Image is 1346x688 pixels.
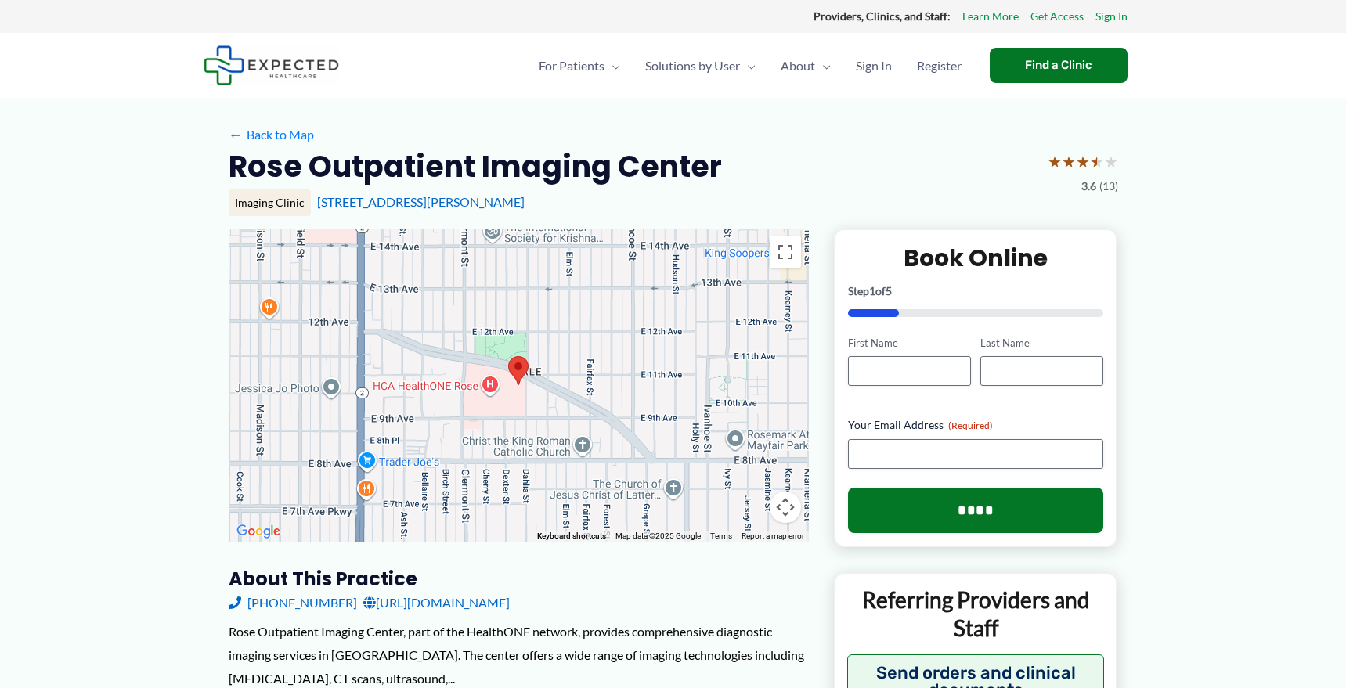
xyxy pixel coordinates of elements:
a: Find a Clinic [990,48,1128,83]
span: About [781,38,815,93]
strong: Providers, Clinics, and Staff: [814,9,951,23]
span: 5 [886,284,892,297]
span: Menu Toggle [740,38,756,93]
span: ★ [1048,147,1062,176]
span: (13) [1099,176,1118,196]
span: Sign In [856,38,892,93]
h2: Book Online [848,243,1104,273]
a: [PHONE_NUMBER] [229,591,357,614]
a: Get Access [1030,6,1084,27]
a: Report a map error [742,531,804,540]
h2: Rose Outpatient Imaging Center [229,147,722,186]
label: First Name [848,336,971,351]
p: Referring Providers and Staff [847,585,1105,643]
span: ← [229,127,244,142]
label: Last Name [980,336,1103,351]
span: Menu Toggle [604,38,620,93]
span: Menu Toggle [815,38,831,93]
a: Sign In [1095,6,1128,27]
div: Imaging Clinic [229,189,311,216]
button: Keyboard shortcuts [537,531,606,542]
a: For PatientsMenu Toggle [526,38,633,93]
a: Solutions by UserMenu Toggle [633,38,768,93]
a: [STREET_ADDRESS][PERSON_NAME] [317,194,525,209]
label: Your Email Address [848,417,1104,433]
a: ←Back to Map [229,123,314,146]
span: ★ [1090,147,1104,176]
span: 3.6 [1081,176,1096,196]
a: Sign In [843,38,904,93]
button: Toggle fullscreen view [770,236,801,268]
span: (Required) [948,420,993,431]
span: Register [917,38,962,93]
a: [URL][DOMAIN_NAME] [363,591,510,614]
img: Expected Healthcare Logo - side, dark font, small [204,45,339,85]
h3: About this practice [229,567,809,591]
a: Open this area in Google Maps (opens a new window) [233,521,284,542]
button: Map camera controls [770,492,801,523]
span: ★ [1062,147,1076,176]
p: Step of [848,286,1104,297]
a: AboutMenu Toggle [768,38,843,93]
img: Google [233,521,284,542]
nav: Primary Site Navigation [526,38,974,93]
a: Learn More [962,6,1019,27]
a: Terms (opens in new tab) [710,531,732,540]
span: ★ [1104,147,1118,176]
span: For Patients [539,38,604,93]
a: Register [904,38,974,93]
span: ★ [1076,147,1090,176]
span: Solutions by User [645,38,740,93]
span: Map data ©2025 Google [615,531,701,540]
span: 1 [869,284,875,297]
